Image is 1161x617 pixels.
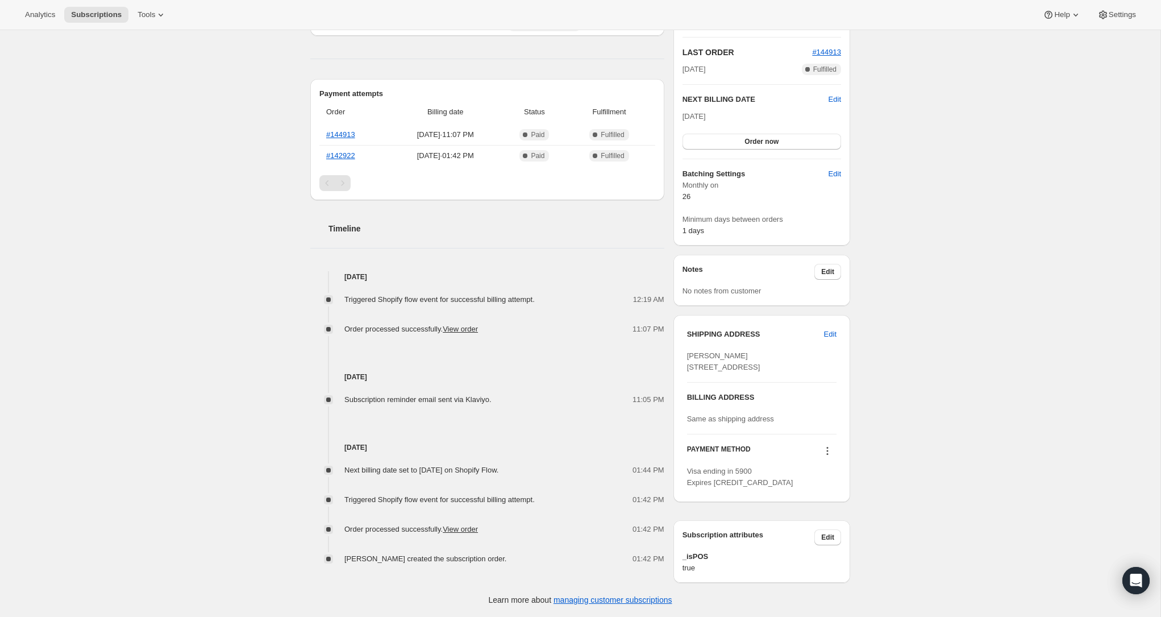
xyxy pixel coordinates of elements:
a: managing customer subscriptions [554,595,672,604]
h2: NEXT BILLING DATE [683,94,829,105]
span: 01:42 PM [632,494,664,506]
h4: [DATE] [310,271,664,283]
span: Paid [531,130,544,139]
span: Billing date [392,106,499,118]
span: Subscriptions [71,10,122,19]
span: [PERSON_NAME] created the subscription order. [344,554,506,563]
h2: Timeline [328,223,664,234]
span: 1 days [683,226,704,235]
h3: PAYMENT METHOD [687,445,751,460]
span: Visa ending in 5900 Expires [CREDIT_CARD_DATA] [687,467,793,487]
span: Next billing date set to [DATE] on Shopify Flow. [344,466,498,474]
h3: Notes [683,264,815,280]
span: [DATE] · 01:42 PM [392,150,499,162]
nav: Pagination [319,175,655,191]
a: View order [443,525,478,533]
span: Settings [1109,10,1136,19]
button: Analytics [18,7,62,23]
span: 01:44 PM [632,465,664,476]
button: Subscriptions [64,7,128,23]
h4: [DATE] [310,371,664,383]
button: Edit [814,529,841,545]
button: Tools [131,7,173,23]
span: [PERSON_NAME] [STREET_ADDRESS] [687,351,760,371]
h3: Subscription attributes [683,529,815,545]
a: View order [443,325,478,333]
span: Triggered Shopify flow event for successful billing attempt. [344,295,535,304]
span: [DATE] [683,112,706,121]
span: Order processed successfully. [344,325,478,333]
span: Order now [744,137,779,146]
span: Edit [829,168,841,180]
span: Subscription reminder email sent via Klaviyo. [344,395,492,404]
button: Order now [683,134,841,150]
button: Edit [829,94,841,105]
span: 01:42 PM [632,524,664,535]
h2: Payment attempts [319,88,655,100]
a: #142922 [326,151,355,160]
button: #144913 [812,47,841,58]
button: Edit [817,325,843,343]
span: Same as shipping address [687,415,774,423]
button: Edit [814,264,841,280]
th: Order [319,100,389,125]
span: Help [1054,10,1070,19]
span: Monthly on [683,180,841,191]
span: [DATE] · 11:07 PM [392,129,499,140]
h6: Batching Settings [683,168,829,180]
p: Learn more about [489,594,672,606]
span: Fulfilled [601,151,624,160]
span: true [683,562,841,574]
span: Edit [821,267,834,276]
button: Edit [822,165,848,183]
span: Fulfilled [813,65,837,74]
span: Minimum days between orders [683,214,841,225]
span: 11:07 PM [632,324,664,335]
span: Paid [531,151,544,160]
h3: BILLING ADDRESS [687,392,837,403]
span: 11:05 PM [632,394,664,405]
span: _isPOS [683,551,841,562]
span: Analytics [25,10,55,19]
span: 01:42 PM [632,553,664,565]
h3: SHIPPING ADDRESS [687,329,824,340]
span: Order processed successfully. [344,525,478,533]
span: Fulfilled [601,130,624,139]
button: Settings [1091,7,1143,23]
span: No notes from customer [683,287,761,295]
span: 26 [683,192,690,201]
span: Triggered Shopify flow event for successful billing attempt. [344,495,535,504]
span: Fulfillment [570,106,648,118]
span: 12:19 AM [633,294,664,305]
a: #144913 [812,48,841,56]
span: Edit [824,329,837,340]
h4: [DATE] [310,442,664,453]
h2: LAST ORDER [683,47,813,58]
span: [DATE] [683,64,706,75]
div: Open Intercom Messenger [1122,567,1150,594]
span: Edit [821,533,834,542]
a: #144913 [326,130,355,139]
button: Help [1036,7,1088,23]
span: Status [506,106,564,118]
span: Tools [138,10,155,19]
